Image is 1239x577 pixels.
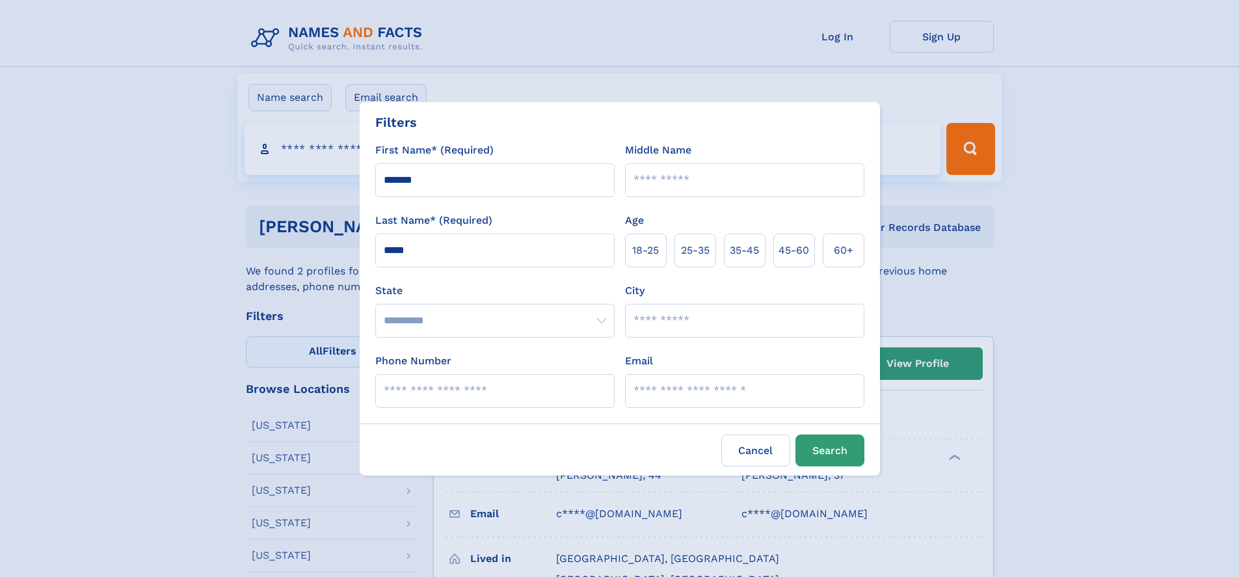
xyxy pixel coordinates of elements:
[834,243,853,258] span: 60+
[779,243,809,258] span: 45‑60
[375,283,615,299] label: State
[632,243,659,258] span: 18‑25
[375,142,494,158] label: First Name* (Required)
[721,435,790,466] label: Cancel
[625,213,644,228] label: Age
[730,243,759,258] span: 35‑45
[681,243,710,258] span: 25‑35
[795,435,864,466] button: Search
[625,353,653,369] label: Email
[375,213,492,228] label: Last Name* (Required)
[625,142,691,158] label: Middle Name
[375,113,417,132] div: Filters
[625,283,645,299] label: City
[375,353,451,369] label: Phone Number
